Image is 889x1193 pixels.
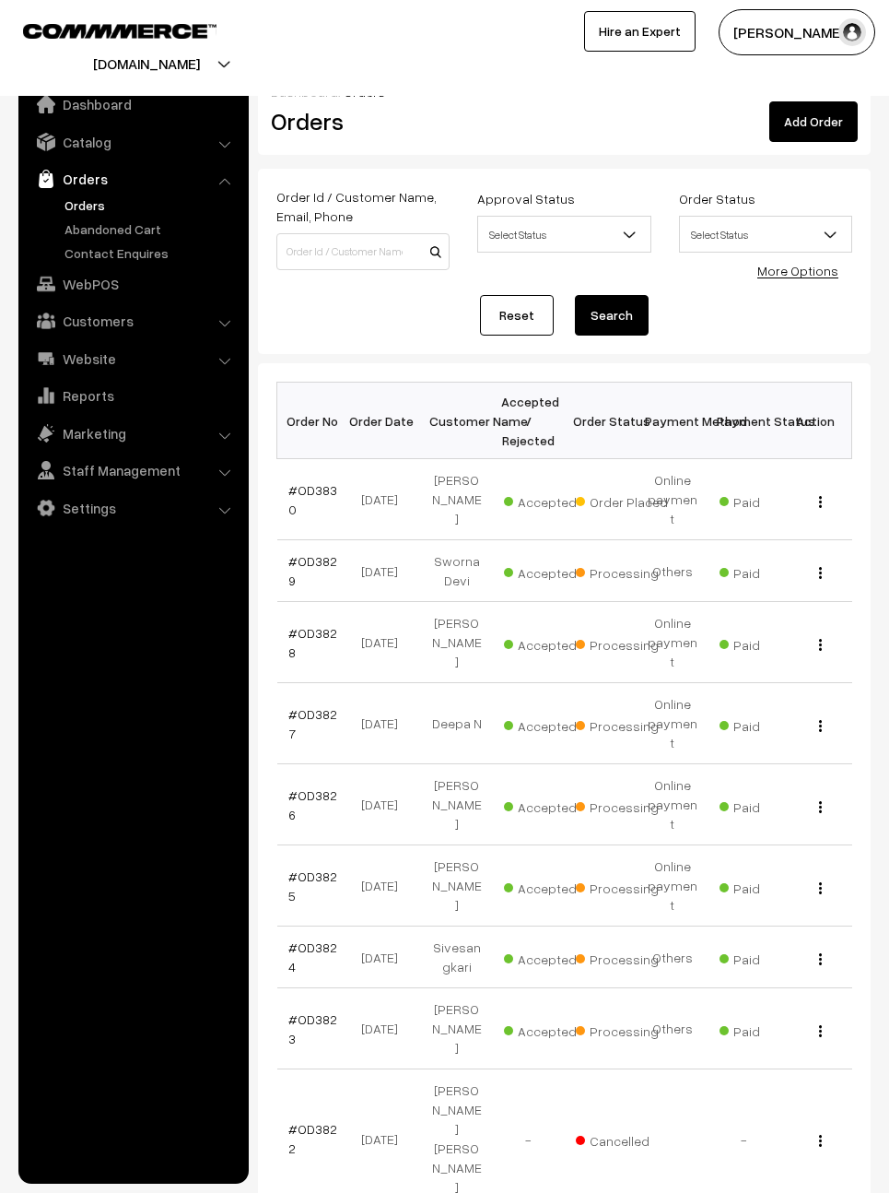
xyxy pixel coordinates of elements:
a: #OD3823 [288,1011,337,1046]
img: user [838,18,866,46]
label: Order Id / Customer Name, Email, Phone [276,187,450,226]
label: Order Status [679,189,755,208]
span: Select Status [680,219,851,251]
img: Menu [819,1025,822,1037]
td: Others [637,540,708,602]
span: Accepted [504,945,596,969]
input: Order Id / Customer Name / Customer Email / Customer Phone [276,233,450,270]
a: Catalog [23,125,242,159]
a: Reset [480,295,554,336]
span: Accepted [504,793,596,817]
span: Accepted [504,559,596,583]
span: Paid [719,559,812,583]
td: [DATE] [349,602,421,683]
img: Menu [819,801,822,813]
a: #OD3825 [288,868,337,904]
img: Menu [819,882,822,894]
span: Cancelled [576,1127,668,1151]
span: Paid [719,631,812,655]
img: Menu [819,567,822,579]
a: WebPOS [23,267,242,301]
img: Menu [819,720,822,732]
span: Paid [719,874,812,898]
a: Dashboard [23,88,242,121]
td: [PERSON_NAME] [421,459,493,540]
a: Orders [23,162,242,195]
span: Processing [576,631,668,655]
td: [DATE] [349,988,421,1069]
a: Customers [23,304,242,337]
span: Accepted [504,488,596,512]
th: Payment Method [637,383,708,459]
a: #OD3824 [288,939,337,974]
th: Order Status [565,383,637,459]
td: Others [637,927,708,988]
td: Others [637,988,708,1069]
td: [DATE] [349,683,421,764]
h2: Orders [271,107,448,136]
th: Order No [277,383,349,459]
a: #OD3826 [288,787,337,822]
th: Order Date [349,383,421,459]
span: Accepted [504,712,596,736]
span: Accepted [504,874,596,898]
td: Online payment [637,683,708,764]
th: Customer Name [421,383,493,459]
span: Processing [576,874,668,898]
img: COMMMERCE [23,24,216,38]
span: Accepted [504,1017,596,1041]
span: Processing [576,793,668,817]
td: [PERSON_NAME] [421,602,493,683]
td: Sivesangkari [421,927,493,988]
td: [DATE] [349,845,421,927]
th: Action [780,383,852,459]
th: Accepted / Rejected [493,383,565,459]
span: Paid [719,488,812,512]
td: Online payment [637,459,708,540]
span: Processing [576,559,668,583]
a: Add Order [769,101,858,142]
a: Abandoned Cart [60,219,242,239]
a: Orders [60,195,242,215]
td: [DATE] [349,764,421,845]
th: Payment Status [708,383,780,459]
a: Hire an Expert [584,11,696,52]
span: Select Status [679,216,852,253]
td: [DATE] [349,927,421,988]
a: Contact Enquires [60,243,242,263]
span: Paid [719,945,812,969]
td: [PERSON_NAME] [421,845,493,927]
button: [PERSON_NAME] [719,9,875,55]
span: Paid [719,712,812,736]
button: Search [575,295,649,336]
span: Select Status [478,219,649,251]
td: Online payment [637,764,708,845]
button: [DOMAIN_NAME] [29,41,264,87]
a: Reports [23,379,242,412]
img: Menu [819,1135,822,1147]
span: Processing [576,1017,668,1041]
span: Processing [576,712,668,736]
a: COMMMERCE [23,18,184,41]
td: Online payment [637,845,708,927]
span: Order Placed [576,488,668,512]
span: Paid [719,1017,812,1041]
td: [PERSON_NAME] [421,988,493,1069]
td: Sworna Devi [421,540,493,602]
a: #OD3827 [288,706,337,741]
a: #OD3829 [288,553,337,588]
img: Menu [819,639,822,651]
a: Marketing [23,417,242,450]
a: Website [23,342,242,375]
img: Menu [819,953,822,965]
label: Approval Status [477,189,575,208]
td: [DATE] [349,459,421,540]
a: #OD3830 [288,482,337,517]
a: #OD3822 [288,1121,337,1156]
a: #OD3828 [288,625,337,660]
span: Accepted [504,631,596,655]
span: Processing [576,945,668,969]
td: [DATE] [349,540,421,602]
img: Menu [819,496,822,508]
td: Online payment [637,602,708,683]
